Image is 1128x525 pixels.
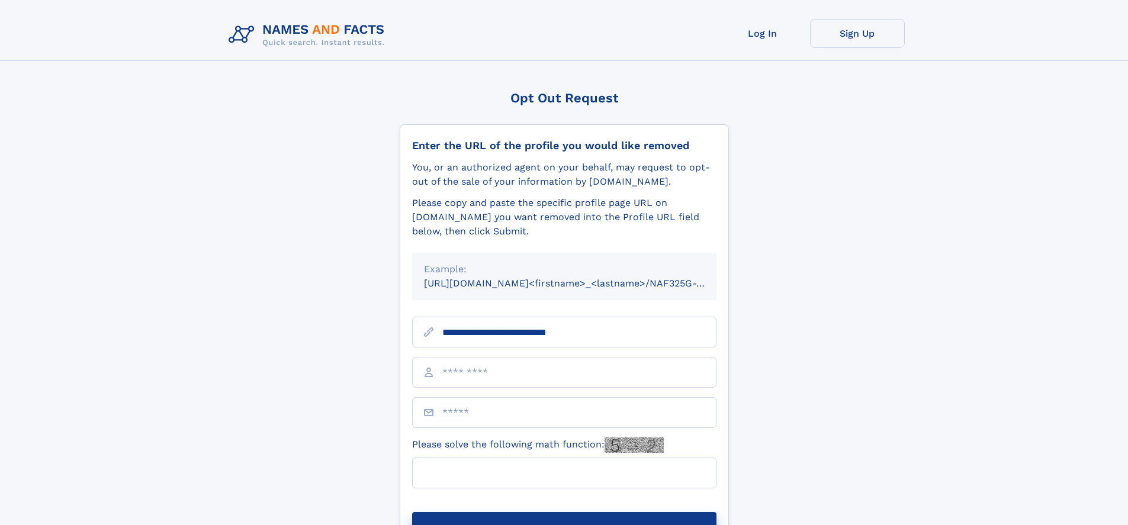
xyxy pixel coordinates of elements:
label: Please solve the following math function: [412,437,664,453]
div: Opt Out Request [400,91,729,105]
img: Logo Names and Facts [224,19,394,51]
a: Sign Up [810,19,905,48]
small: [URL][DOMAIN_NAME]<firstname>_<lastname>/NAF325G-xxxxxxxx [424,278,739,289]
div: Please copy and paste the specific profile page URL on [DOMAIN_NAME] you want removed into the Pr... [412,196,716,239]
div: Example: [424,262,705,276]
a: Log In [715,19,810,48]
div: Enter the URL of the profile you would like removed [412,139,716,152]
div: You, or an authorized agent on your behalf, may request to opt-out of the sale of your informatio... [412,160,716,189]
